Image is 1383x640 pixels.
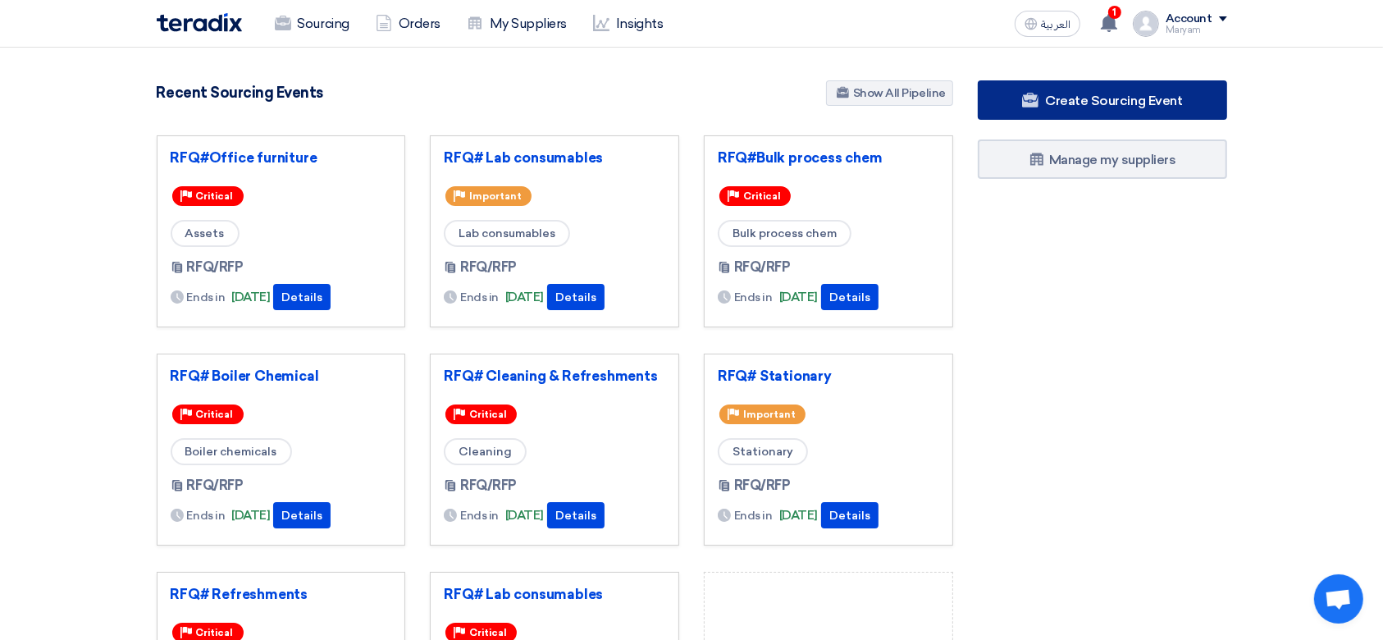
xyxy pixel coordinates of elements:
[187,507,226,524] span: Ends in
[718,368,939,384] a: RFQ# Stationary
[779,288,818,307] span: [DATE]
[743,409,796,420] span: Important
[231,288,270,307] span: [DATE]
[444,368,665,384] a: RFQ# Cleaning & Refreshments
[978,139,1227,179] a: Manage my suppliers
[469,190,522,202] span: Important
[718,149,939,166] a: RFQ#Bulk process chem
[547,502,605,528] button: Details
[1045,93,1182,108] span: Create Sourcing Event
[187,258,244,277] span: RFQ/RFP
[187,476,244,496] span: RFQ/RFP
[454,6,580,42] a: My Suppliers
[821,284,879,310] button: Details
[171,586,392,602] a: RFQ# Refreshments
[734,289,773,306] span: Ends in
[1041,19,1070,30] span: العربية
[171,220,240,247] span: Assets
[171,149,392,166] a: RFQ#Office furniture
[821,502,879,528] button: Details
[826,80,953,106] a: Show All Pipeline
[1133,11,1159,37] img: profile_test.png
[444,149,665,166] a: RFQ# Lab consumables
[273,284,331,310] button: Details
[547,284,605,310] button: Details
[460,476,517,496] span: RFQ/RFP
[460,258,517,277] span: RFQ/RFP
[718,438,808,465] span: Stationary
[171,438,292,465] span: Boiler chemicals
[262,6,363,42] a: Sourcing
[734,476,791,496] span: RFQ/RFP
[273,502,331,528] button: Details
[444,438,527,465] span: Cleaning
[469,409,507,420] span: Critical
[734,507,773,524] span: Ends in
[460,289,499,306] span: Ends in
[743,190,781,202] span: Critical
[444,586,665,602] a: RFQ# Lab consumables
[157,84,323,102] h4: Recent Sourcing Events
[1166,25,1227,34] div: Maryam
[187,289,226,306] span: Ends in
[580,6,676,42] a: Insights
[460,507,499,524] span: Ends in
[196,627,234,638] span: Critical
[363,6,454,42] a: Orders
[779,506,818,525] span: [DATE]
[1108,6,1121,19] span: 1
[196,190,234,202] span: Critical
[196,409,234,420] span: Critical
[1314,574,1363,624] a: Open chat
[444,220,570,247] span: Lab consumables
[157,13,242,32] img: Teradix logo
[171,368,392,384] a: RFQ# Boiler Chemical
[734,258,791,277] span: RFQ/RFP
[1015,11,1080,37] button: العربية
[505,506,544,525] span: [DATE]
[1166,12,1212,26] div: Account
[505,288,544,307] span: [DATE]
[469,627,507,638] span: Critical
[718,220,851,247] span: Bulk process chem
[231,506,270,525] span: [DATE]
